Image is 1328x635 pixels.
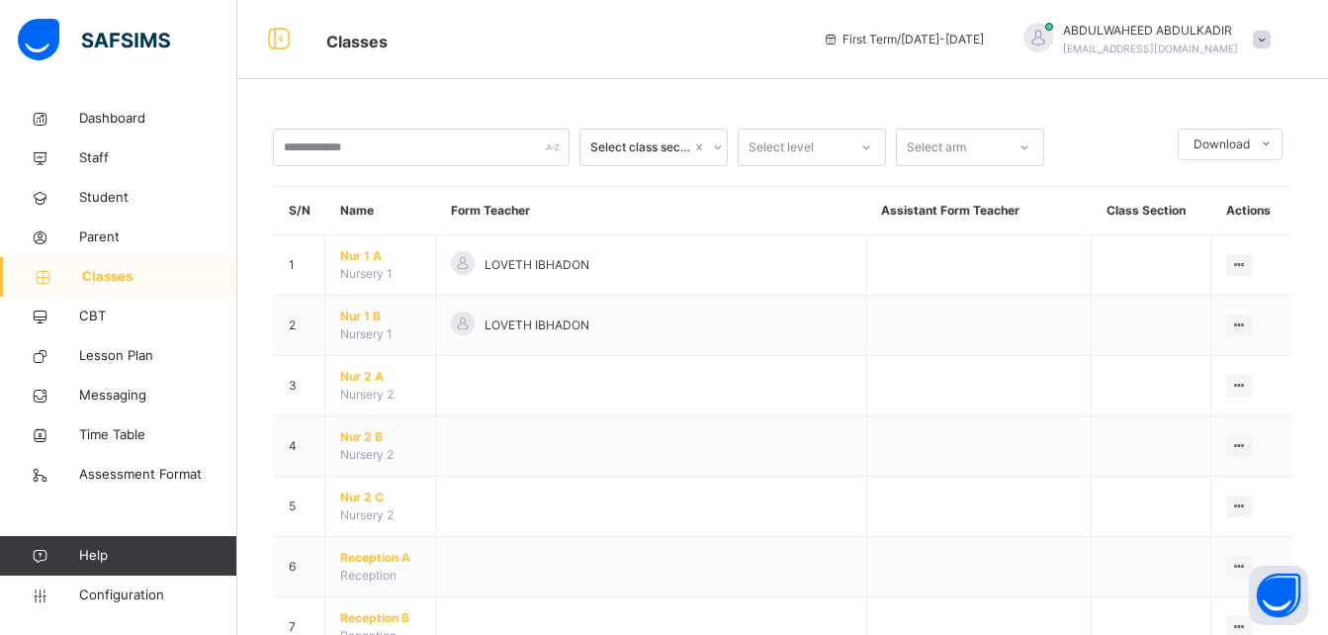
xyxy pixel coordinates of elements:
[340,609,420,627] span: Reception B
[326,32,388,51] span: Classes
[79,227,237,247] span: Parent
[823,31,984,48] span: session/term information
[340,428,420,446] span: Nur 2 B
[340,507,394,522] span: Nursery 2
[79,465,237,485] span: Assessment Format
[1194,136,1250,153] span: Download
[79,148,237,168] span: Staff
[590,138,691,156] div: Select class section
[79,425,237,445] span: Time Table
[436,187,866,235] th: Form Teacher
[340,549,420,567] span: Reception A
[274,537,325,597] td: 6
[485,256,589,274] span: LOVETH IBHADON
[79,109,237,129] span: Dashboard
[340,266,393,281] span: Nursery 1
[79,546,236,566] span: Help
[274,416,325,477] td: 4
[1063,22,1238,40] span: ABDULWAHEED ABDULKADIR
[79,586,236,605] span: Configuration
[1063,43,1238,54] span: [EMAIL_ADDRESS][DOMAIN_NAME]
[340,568,397,583] span: Reception
[749,129,814,166] div: Select level
[274,356,325,416] td: 3
[274,235,325,296] td: 1
[274,187,325,235] th: S/N
[340,326,393,341] span: Nursery 1
[274,296,325,356] td: 2
[79,307,237,326] span: CBT
[1092,187,1211,235] th: Class Section
[340,308,420,325] span: Nur 1 B
[1004,22,1281,57] div: ABDULWAHEEDABDULKADIR
[907,129,966,166] div: Select arm
[485,317,589,334] span: LOVETH IBHADON
[340,489,420,506] span: Nur 2 C
[1249,566,1308,625] button: Open asap
[1211,187,1292,235] th: Actions
[340,447,394,462] span: Nursery 2
[79,188,237,208] span: Student
[82,267,237,287] span: Classes
[340,247,420,265] span: Nur 1 A
[325,187,436,235] th: Name
[274,477,325,537] td: 5
[866,187,1092,235] th: Assistant Form Teacher
[79,346,237,366] span: Lesson Plan
[18,19,170,60] img: safsims
[340,387,394,402] span: Nursery 2
[79,386,237,406] span: Messaging
[340,368,420,386] span: Nur 2 A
